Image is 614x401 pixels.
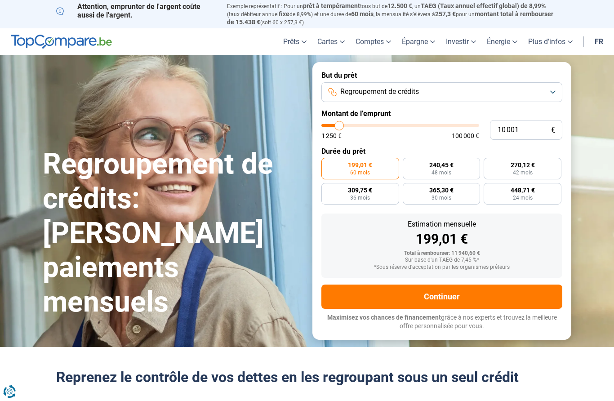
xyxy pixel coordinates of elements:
span: 199,01 € [348,162,372,168]
a: Prêts [278,28,312,55]
div: Estimation mensuelle [329,221,555,228]
span: 1 250 € [321,133,342,139]
span: 270,12 € [511,162,535,168]
span: montant total à rembourser de 15.438 € [227,10,553,26]
span: 365,30 € [429,187,454,193]
span: 448,71 € [511,187,535,193]
span: Regroupement de crédits [340,87,419,97]
h2: Reprenez le contrôle de vos dettes en les regroupant sous un seul crédit [56,369,558,386]
span: 309,75 € [348,187,372,193]
a: Cartes [312,28,350,55]
a: fr [589,28,609,55]
p: Attention, emprunter de l'argent coûte aussi de l'argent. [56,2,216,19]
span: 240,45 € [429,162,454,168]
a: Énergie [481,28,523,55]
img: TopCompare [11,35,112,49]
label: Montant de l'emprunt [321,109,562,118]
span: 36 mois [350,195,370,200]
span: 60 mois [351,10,374,18]
div: *Sous réserve d'acceptation par les organismes prêteurs [329,264,555,271]
span: 257,3 € [435,10,456,18]
span: € [551,126,555,134]
span: prêt à tempérament [303,2,360,9]
span: 12.500 € [387,2,412,9]
span: 24 mois [513,195,533,200]
span: 30 mois [432,195,451,200]
div: 199,01 € [329,232,555,246]
span: Maximisez vos chances de financement [327,314,441,321]
label: But du prêt [321,71,562,80]
span: fixe [279,10,289,18]
span: 42 mois [513,170,533,175]
span: 48 mois [432,170,451,175]
p: grâce à nos experts et trouvez la meilleure offre personnalisée pour vous. [321,313,562,331]
a: Épargne [396,28,440,55]
h1: Regroupement de crédits: [PERSON_NAME] paiements mensuels [43,147,302,320]
div: Sur base d'un TAEG de 7,45 %* [329,257,555,263]
span: TAEG (Taux annuel effectif global) de 8,99% [421,2,546,9]
label: Durée du prêt [321,147,562,156]
p: Exemple représentatif : Pour un tous but de , un (taux débiteur annuel de 8,99%) et une durée de ... [227,2,558,26]
a: Comptes [350,28,396,55]
span: 100 000 € [452,133,479,139]
button: Regroupement de crédits [321,82,562,102]
a: Plus d'infos [523,28,578,55]
button: Continuer [321,285,562,309]
a: Investir [440,28,481,55]
span: 60 mois [350,170,370,175]
div: Total à rembourser: 11 940,60 € [329,250,555,257]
